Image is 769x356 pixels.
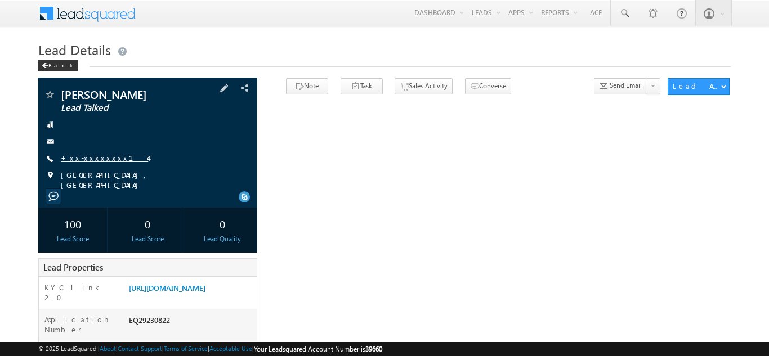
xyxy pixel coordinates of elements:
[41,213,104,234] div: 100
[61,170,237,190] span: [GEOGRAPHIC_DATA], [GEOGRAPHIC_DATA]
[341,78,383,94] button: Task
[118,345,162,352] a: Contact Support
[38,60,84,69] a: Back
[610,80,642,91] span: Send Email
[61,102,196,114] span: Lead Talked
[100,345,116,352] a: About
[365,345,382,353] span: 39660
[129,283,205,292] a: [URL][DOMAIN_NAME]
[254,345,382,353] span: Your Leadsquared Account Number is
[594,78,647,94] button: Send Email
[668,78,730,95] button: Lead Actions
[116,234,179,244] div: Lead Score
[44,314,118,335] label: Application Number
[126,314,257,330] div: EQ29230822
[38,344,382,354] span: © 2025 LeadSquared | | | | |
[38,60,78,71] div: Back
[116,213,179,234] div: 0
[164,345,208,352] a: Terms of Service
[395,78,453,94] button: Sales Activity
[286,78,328,94] button: Note
[191,234,254,244] div: Lead Quality
[43,262,103,273] span: Lead Properties
[673,81,721,91] div: Lead Actions
[209,345,252,352] a: Acceptable Use
[44,282,118,303] label: KYC link 2_0
[61,153,148,163] a: +xx-xxxxxxxx14
[38,40,111,58] span: Lead Details
[61,89,196,100] span: [PERSON_NAME]
[191,213,254,234] div: 0
[41,234,104,244] div: Lead Score
[465,78,511,94] button: Converse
